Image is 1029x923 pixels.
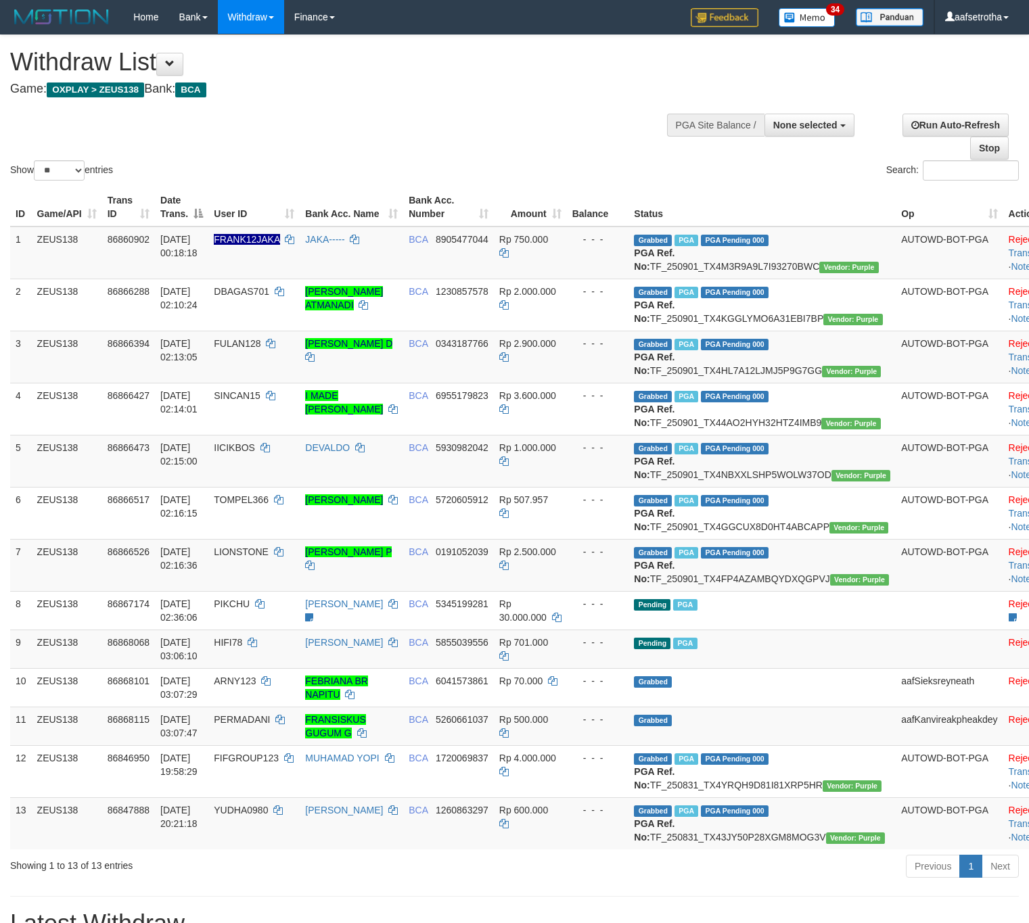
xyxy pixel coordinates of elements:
span: Rp 701.000 [499,637,548,648]
span: [DATE] 02:13:05 [160,338,198,362]
span: Marked by aafpengsreynich [674,287,698,298]
button: None selected [764,114,854,137]
span: Rp 3.600.000 [499,390,556,401]
th: Status [628,188,896,227]
span: Vendor URL: https://trx4.1velocity.biz [826,832,885,844]
td: TF_250901_TX4NBXXLSHP5WOLW37OD [628,435,896,487]
td: ZEUS138 [32,383,102,435]
td: ZEUS138 [32,435,102,487]
span: BCA [175,82,206,97]
span: Grabbed [634,805,672,817]
img: Button%20Memo.svg [779,8,836,27]
td: 10 [10,668,32,707]
span: 34 [826,3,844,16]
img: MOTION_logo.png [10,7,113,27]
a: [PERSON_NAME] [305,494,383,505]
span: Copy 5260661037 to clipboard [436,714,488,725]
span: Copy 5855039556 to clipboard [436,637,488,648]
a: [PERSON_NAME] [305,598,383,609]
span: Copy 0343187766 to clipboard [436,338,488,349]
div: - - - [572,674,624,688]
span: 86868068 [108,637,150,648]
span: Rp 30.000.000 [499,598,547,623]
span: Copy 0191052039 to clipboard [436,546,488,557]
div: - - - [572,493,624,506]
a: FEBRIANA BR NAPITU [305,676,368,700]
td: ZEUS138 [32,707,102,745]
a: I MADE [PERSON_NAME] [305,390,383,415]
span: ARNY123 [214,676,256,686]
td: AUTOWD-BOT-PGA [896,383,1003,435]
span: [DATE] 02:10:24 [160,286,198,310]
td: 7 [10,539,32,591]
span: PIKCHU [214,598,250,609]
span: None selected [773,120,838,131]
span: PGA Pending [701,339,769,350]
span: YUDHA0980 [214,805,268,815]
div: - - - [572,597,624,611]
span: Vendor URL: https://trx4.1velocity.biz [831,470,890,481]
img: panduan.png [856,8,923,26]
td: ZEUS138 [32,487,102,539]
td: AUTOWD-BOT-PGA [896,279,1003,331]
span: Vendor URL: https://trx4.1velocity.biz [823,780,882,792]
span: Grabbed [634,235,672,246]
span: BCA [409,494,428,505]
span: BCA [409,753,428,763]
span: 86866517 [108,494,150,505]
span: BCA [409,714,428,725]
div: - - - [572,803,624,817]
td: AUTOWD-BOT-PGA [896,227,1003,279]
span: 86847888 [108,805,150,815]
b: PGA Ref. No: [634,404,674,428]
a: MUHAMAD YOPI [305,753,379,763]
span: [DATE] 03:06:10 [160,637,198,661]
td: AUTOWD-BOT-PGA [896,435,1003,487]
span: Vendor URL: https://trx4.1velocity.biz [821,418,880,429]
span: 86866526 [108,546,150,557]
span: DBAGAS701 [214,286,269,297]
span: FIFGROUP123 [214,753,279,763]
td: TF_250901_TX4GGCUX8D0HT4ABCAPP [628,487,896,539]
td: ZEUS138 [32,668,102,707]
span: PGA Pending [701,391,769,402]
div: - - - [572,441,624,454]
span: Grabbed [634,753,672,765]
td: 1 [10,227,32,279]
span: Vendor URL: https://trx4.1velocity.biz [819,262,878,273]
span: Marked by aafpengsreynich [674,391,698,402]
b: PGA Ref. No: [634,560,674,584]
span: BCA [409,442,428,453]
span: Marked by aafpengsreynich [674,339,698,350]
span: Pending [634,638,670,649]
span: [DATE] 02:36:06 [160,598,198,623]
td: AUTOWD-BOT-PGA [896,331,1003,383]
td: 12 [10,745,32,797]
img: Feedback.jpg [691,8,758,27]
span: BCA [409,637,428,648]
span: Marked by aafnoeunsreypich [674,753,698,765]
span: Rp 750.000 [499,234,548,245]
div: - - - [572,337,624,350]
span: 86866427 [108,390,150,401]
span: BCA [409,676,428,686]
span: PGA Pending [701,805,769,817]
h4: Game: Bank: [10,82,672,96]
a: [PERSON_NAME] [305,637,383,648]
span: [DATE] 02:16:36 [160,546,198,571]
span: TOMPEL366 [214,494,269,505]
span: 86866394 [108,338,150,349]
span: Rp 4.000.000 [499,753,556,763]
label: Search: [886,160,1019,181]
span: Rp 500.000 [499,714,548,725]
span: PGA Pending [701,443,769,454]
span: Grabbed [634,287,672,298]
td: 5 [10,435,32,487]
span: Pending [634,599,670,611]
a: Previous [906,855,960,878]
span: Rp 70.000 [499,676,543,686]
td: ZEUS138 [32,745,102,797]
td: ZEUS138 [32,539,102,591]
span: [DATE] 00:18:18 [160,234,198,258]
span: BCA [409,805,428,815]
